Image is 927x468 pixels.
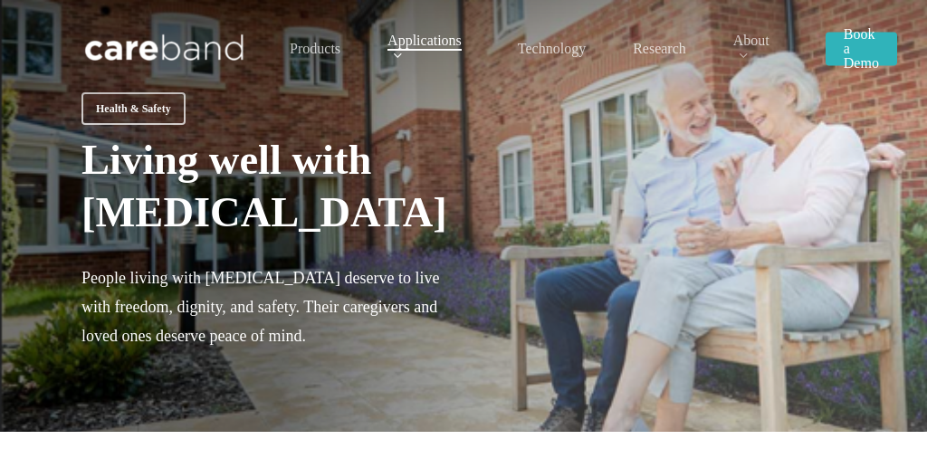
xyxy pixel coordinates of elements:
span: Applications [387,33,462,48]
span: Research [633,41,686,56]
a: Book a Demo [826,27,897,71]
a: Technology [518,42,586,56]
p: People living with [MEDICAL_DATA] deserve to live with freedom, dignity, and safety. Their caregi... [81,263,445,375]
span: About [733,33,769,48]
a: Products [290,42,340,56]
a: Research [633,42,686,56]
a: About [733,33,779,63]
span: Technology [518,41,586,56]
span: Book a Demo [844,26,879,71]
a: Health & Safety [81,92,186,125]
span: Products [290,41,340,56]
span: Living well with [MEDICAL_DATA] [81,137,447,235]
a: Applications [387,33,471,63]
span: Health & Safety [96,100,171,118]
